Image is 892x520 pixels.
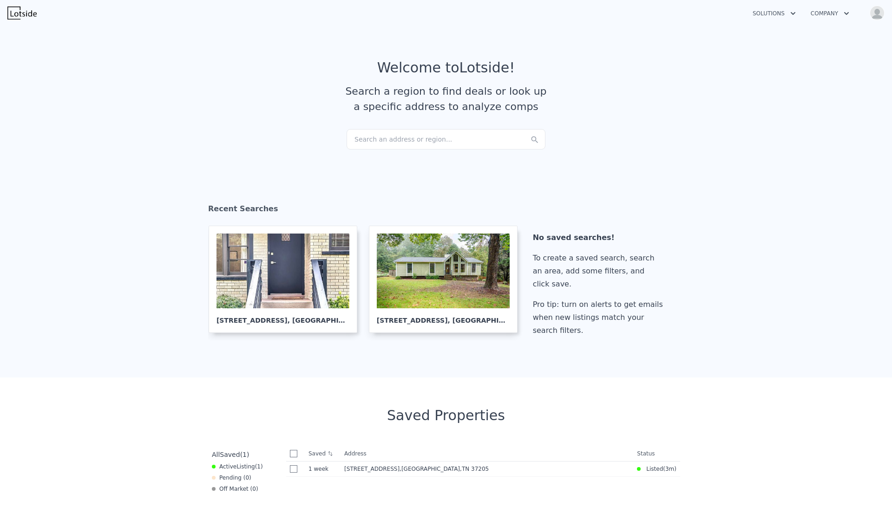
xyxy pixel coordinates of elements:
span: Listing [236,463,255,470]
div: All ( 1 ) [212,450,249,459]
th: Status [633,446,680,461]
span: Active ( 1 ) [219,463,263,470]
img: Lotside [7,6,37,19]
div: [STREET_ADDRESS] , [GEOGRAPHIC_DATA] [216,308,349,325]
time: 2025-05-22 05:00 [665,465,674,473]
img: avatar [870,6,885,20]
a: [STREET_ADDRESS], [GEOGRAPHIC_DATA] [209,226,365,333]
div: No saved searches! [533,231,667,244]
div: Welcome to Lotside ! [377,59,515,76]
span: , TN 37205 [460,466,489,472]
div: Saved Properties [208,407,684,424]
div: Search a region to find deals or look up a specific address to analyze comps [342,84,550,114]
span: , [GEOGRAPHIC_DATA] [400,466,492,472]
span: ) [674,465,676,473]
div: Pro tip: turn on alerts to get emails when new listings match your search filters. [533,298,667,337]
time: 2025-08-08 23:25 [308,465,337,473]
a: [STREET_ADDRESS], [GEOGRAPHIC_DATA] [369,226,525,333]
div: Recent Searches [208,196,684,226]
span: Saved [220,451,240,458]
button: Company [803,5,857,22]
div: Off Market ( 0 ) [212,485,258,493]
div: Search an address or region... [347,129,545,149]
div: [STREET_ADDRESS] , [GEOGRAPHIC_DATA] [377,308,510,325]
span: [STREET_ADDRESS] [344,466,400,472]
th: Saved [305,446,341,461]
div: Pending ( 0 ) [212,474,251,481]
button: Solutions [745,5,803,22]
span: Listed ( [641,465,665,473]
th: Address [341,446,633,461]
div: To create a saved search, search an area, add some filters, and click save. [533,252,667,291]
